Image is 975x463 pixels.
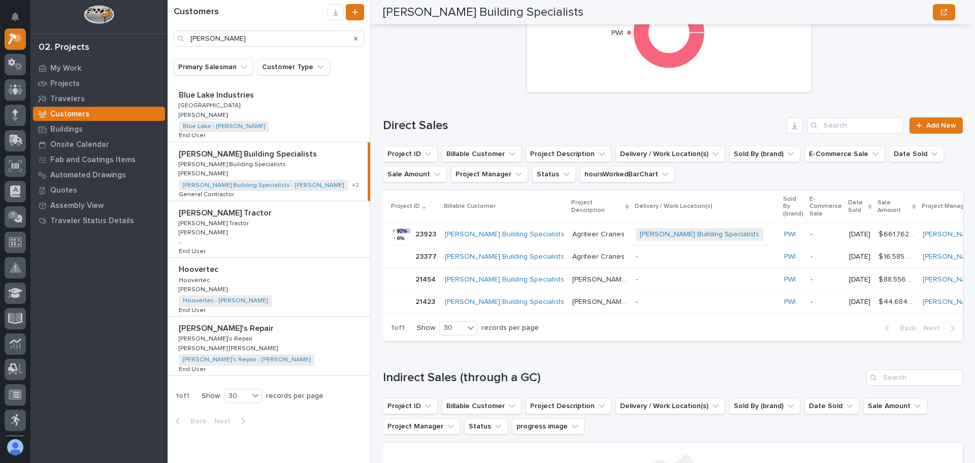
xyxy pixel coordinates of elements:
h1: Direct Sales [383,118,783,133]
button: Notifications [5,6,26,27]
button: Billable Customer [442,146,522,162]
a: [PERSON_NAME] Building Specialists [445,230,564,239]
p: Buildings [50,125,83,134]
button: Project ID [383,146,438,162]
button: users-avatar [5,437,26,458]
a: Projects [30,76,168,91]
button: Status [532,166,576,182]
button: Customer Type [257,59,330,75]
p: [GEOGRAPHIC_DATA] [179,100,242,109]
button: Project Description [526,146,611,162]
span: Next [214,417,237,426]
p: My Work [50,64,81,73]
p: [PERSON_NAME] Tractor [179,206,274,218]
p: $ 44,684.00 [879,296,917,306]
p: records per page [481,324,539,332]
span: Next [924,324,946,333]
p: - [636,298,776,306]
p: 1 of 1 [168,384,198,409]
p: [PERSON_NAME] [PERSON_NAME] [179,343,280,352]
a: PWI [784,230,796,239]
button: Sold By (brand) [729,398,800,414]
p: [PERSON_NAME] Building Specialists [179,147,319,159]
a: Onsite Calendar [30,137,168,152]
input: Search [174,30,364,47]
button: Sold By (brand) [729,146,800,162]
a: Traveler Status Details [30,213,168,228]
a: [PERSON_NAME] Building Specialists[PERSON_NAME] Building Specialists [PERSON_NAME] Building Speci... [168,142,370,201]
p: General Contractor [179,189,236,198]
a: Assembly View [30,198,168,213]
a: HoovertecHoovertec HoovertecHoovertec [PERSON_NAME][PERSON_NAME] Hoovertec - [PERSON_NAME] End Us... [168,258,370,317]
p: Automated Drawings [50,171,126,180]
img: Workspace Logo [84,5,114,24]
p: Burkholder Manufacturing SMTR3 Bridge Crane [572,296,630,306]
button: Sale Amount [383,166,447,182]
button: Project Manager [451,166,528,182]
button: Status [464,418,508,435]
a: PWI [784,275,796,284]
p: Date Sold [848,197,866,216]
a: [PERSON_NAME] Building Specialists [445,275,564,284]
p: Delivery / Work Location(s) [635,201,712,212]
a: Blue Lake IndustriesBlue Lake Industries [GEOGRAPHIC_DATA][GEOGRAPHIC_DATA] [PERSON_NAME][PERSON_... [168,83,370,142]
p: - [636,275,776,284]
button: Project ID [383,398,438,414]
p: [DATE] [849,275,870,284]
p: E-Commerce Sale [809,194,842,220]
p: - [810,275,841,284]
p: [PERSON_NAME] [179,227,230,236]
p: Projects [50,79,80,88]
p: End User [179,246,208,255]
p: - [810,230,841,239]
a: Travelers [30,91,168,106]
p: Customers [50,110,89,119]
a: Customers [30,106,168,121]
p: Hoovertec [179,275,212,284]
button: Next [210,417,253,426]
p: [DATE] [849,298,870,306]
input: Search [807,117,903,134]
button: Delivery / Work Location(s) [615,146,725,162]
a: [PERSON_NAME] Tractor[PERSON_NAME] Tractor [PERSON_NAME] Tractor[PERSON_NAME] Tractor [PERSON_NAM... [168,201,370,258]
p: [DATE] [849,230,870,239]
a: My Work [30,60,168,76]
button: Project Manager [383,418,460,435]
input: Search [866,369,963,386]
a: [PERSON_NAME]'s Repair - [PERSON_NAME] [183,356,310,363]
p: [PERSON_NAME] Building Specialists [179,159,288,168]
p: records per page [266,392,323,400]
div: Notifications [13,12,26,28]
p: [PERSON_NAME] [179,284,230,293]
p: End User [179,364,208,373]
h1: Customers [174,7,328,18]
p: Project Manager [922,201,970,212]
p: [PERSON_NAME] [179,110,230,119]
p: Assembly View [50,201,104,210]
p: [PERSON_NAME] Tractor [179,218,251,227]
a: PWI [784,298,796,306]
p: Agriteer Cranes [572,251,627,261]
a: Add New [909,117,963,134]
a: Automated Drawings [30,167,168,182]
button: progress image [512,418,584,435]
div: 30 [440,323,464,333]
p: Quotes [50,186,77,195]
span: Add New [926,122,956,129]
p: End User [179,130,208,139]
a: [PERSON_NAME]'s Repair[PERSON_NAME]'s Repair [PERSON_NAME]'s Repair[PERSON_NAME]'s Repair [PERSON... [168,317,370,376]
p: Billable Customer [444,201,496,212]
p: $ 661,762.00 [879,228,917,239]
button: Project Description [526,398,611,414]
div: 30 [224,391,249,402]
button: Back [168,417,210,426]
a: PWI [784,253,796,261]
button: E-Commerce Sale [804,146,885,162]
p: Blue Lake Industries [179,88,256,100]
span: + 2 [352,182,359,189]
button: Date Sold [889,146,944,162]
a: Buildings [30,121,168,137]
